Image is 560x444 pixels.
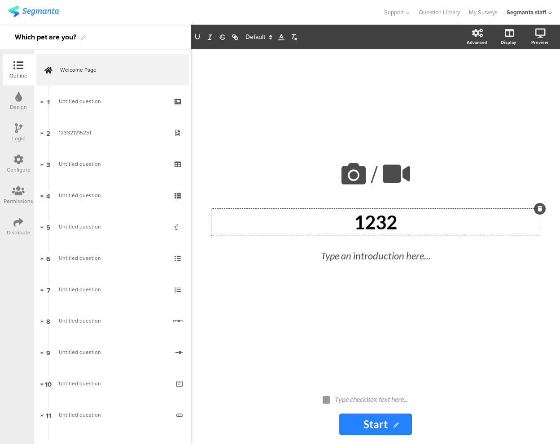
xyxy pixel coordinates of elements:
span: Support [384,8,404,17]
span: 3 [46,159,50,169]
div: Outline [9,72,27,80]
p: 1232 [214,211,538,233]
span: 9 [46,347,50,357]
div: Logic [12,134,25,142]
span: Welcome Page [60,65,175,74]
div: Display [501,39,516,46]
span: Untitled question [59,317,101,325]
span: Untitled question [59,411,101,419]
span: 11 [46,410,51,420]
a: 7 Untitled question [36,274,189,305]
span: Untitled question [59,285,101,293]
div: 123321215251 [59,128,166,137]
a: 3 Untitled question [36,148,189,180]
span: 7 [47,285,50,294]
a: 4 Untitled question [36,180,189,211]
span: / [371,157,378,192]
div: Advanced [467,39,487,46]
a: 9 Untitled question [36,336,189,368]
div: Segmanta staff [507,8,546,17]
a: Welcome Page [36,54,189,86]
span: Untitled question [59,379,101,388]
span: Untitled question [59,223,101,231]
img: segmanta logo [8,6,59,17]
div: Which pet are you? [15,30,76,44]
div: Type an introduction here... [223,248,529,263]
div: Permissions [4,197,33,205]
span: Untitled question [59,348,101,356]
span: 10 [45,379,52,388]
span: Untitled question [59,97,101,105]
span: 5 [46,222,50,232]
div: Distribute [7,228,31,237]
a: 10 Untitled question [36,368,189,399]
a: 2 123321215251 [36,117,189,148]
input: Start [339,414,412,435]
span: Untitled question [59,160,101,168]
span: 6 [46,253,50,263]
span: 8 [46,316,50,326]
span: 4 [46,190,50,200]
a: 8 Untitled question [36,305,189,336]
span: 2 [46,128,50,138]
span: Untitled question [59,191,101,199]
a: 1 Untitled question [36,86,189,117]
div: Design [10,103,27,111]
div: Preview [531,39,548,46]
a: 5 Untitled question [36,211,189,242]
a: 6 Untitled question [36,242,189,274]
span: 1 [47,96,50,106]
div: Type checkbox text here... [335,395,424,403]
span: Untitled question [59,254,101,262]
div: Configure [7,166,31,174]
a: 11 Untitled question [36,399,189,431]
